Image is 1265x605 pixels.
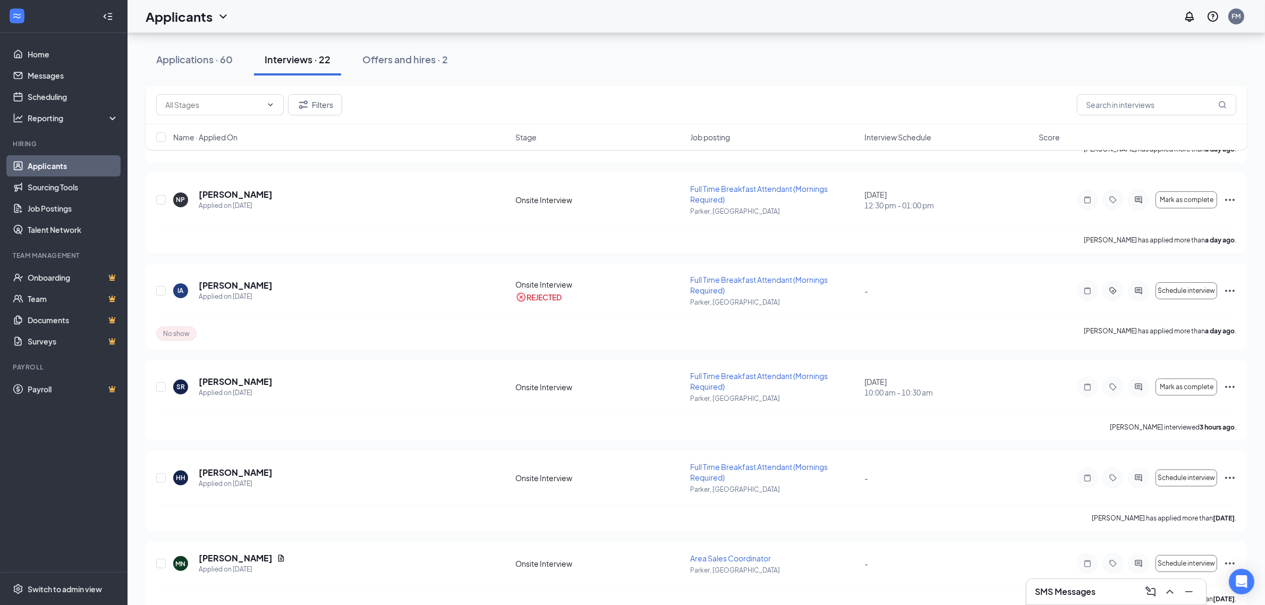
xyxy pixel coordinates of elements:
[1132,383,1145,391] svg: ActiveChat
[516,473,684,483] div: Onsite Interview
[266,100,275,109] svg: ChevronDown
[28,86,118,107] a: Scheduling
[199,376,273,388] h5: [PERSON_NAME]
[1142,583,1159,600] button: ComposeMessage
[690,275,828,295] span: Full Time Breakfast Attendant (Mornings Required)
[199,467,273,478] h5: [PERSON_NAME]
[1107,196,1119,204] svg: Tag
[690,298,858,307] p: Parker, [GEOGRAPHIC_DATA]
[864,376,1032,398] div: [DATE]
[28,65,118,86] a: Messages
[1156,555,1217,572] button: Schedule interview
[1229,569,1254,594] div: Open Intercom Messenger
[1132,559,1145,568] svg: ActiveChat
[690,207,858,216] p: Parker, [GEOGRAPHIC_DATA]
[199,478,273,489] div: Applied on [DATE]
[1181,583,1198,600] button: Minimize
[28,177,118,198] a: Sourcing Tools
[1218,100,1227,109] svg: MagnifyingGlass
[1224,472,1236,484] svg: Ellipses
[1160,383,1213,391] span: Mark as complete
[1161,583,1178,600] button: ChevronUp
[28,288,118,309] a: TeamCrown
[1110,423,1236,432] p: [PERSON_NAME] interviewed .
[527,292,562,302] div: REJECTED
[690,184,828,204] span: Full Time Breakfast Attendant (Mornings Required)
[163,329,190,338] span: No show
[1160,196,1213,204] span: Mark as complete
[1156,282,1217,299] button: Schedule interview
[28,379,118,400] a: PayrollCrown
[1156,191,1217,208] button: Mark as complete
[1081,287,1094,295] svg: Note
[1224,557,1236,570] svg: Ellipses
[165,99,262,111] input: All Stages
[297,98,310,111] svg: Filter
[28,198,118,219] a: Job Postings
[1224,284,1236,297] svg: Ellipses
[199,280,273,291] h5: [PERSON_NAME]
[199,200,273,211] div: Applied on [DATE]
[690,132,730,142] span: Job posting
[156,53,233,66] div: Applications · 60
[1205,236,1235,244] b: a day ago
[1107,474,1119,482] svg: Tag
[1077,94,1236,115] input: Search in interviews
[173,132,237,142] span: Name · Applied On
[199,388,273,398] div: Applied on [DATE]
[864,559,868,568] span: -
[362,53,448,66] div: Offers and hires · 2
[217,10,230,23] svg: ChevronDown
[1081,383,1094,391] svg: Note
[1183,10,1196,23] svg: Notifications
[1039,132,1060,142] span: Score
[516,132,537,142] span: Stage
[28,113,119,123] div: Reporting
[1035,586,1096,598] h3: SMS Messages
[28,219,118,240] a: Talent Network
[1107,559,1119,568] svg: Tag
[864,189,1032,211] div: [DATE]
[28,331,118,352] a: SurveysCrown
[690,371,828,391] span: Full Time Breakfast Attendant (Mornings Required)
[199,291,273,302] div: Applied on [DATE]
[1084,326,1236,341] p: [PERSON_NAME] has applied more than .
[28,155,118,177] a: Applicants
[176,195,185,204] div: NP
[13,113,23,123] svg: Analysis
[13,251,116,260] div: Team Management
[1224,381,1236,393] svg: Ellipses
[1156,469,1217,486] button: Schedule interview
[176,382,185,391] div: SR
[1213,595,1235,603] b: [DATE]
[1092,514,1236,523] p: [PERSON_NAME] has applied more than .
[199,552,273,564] h5: [PERSON_NAME]
[13,363,116,372] div: Payroll
[1232,12,1241,21] div: FM
[690,394,858,403] p: Parker, [GEOGRAPHIC_DATA]
[176,559,186,568] div: MN
[288,94,342,115] button: Filter Filters
[864,473,868,483] span: -
[1107,287,1119,295] svg: ActiveTag
[265,53,330,66] div: Interviews · 22
[516,279,684,290] div: Onsite Interview
[1200,423,1235,431] b: 3 hours ago
[103,11,113,22] svg: Collapse
[1081,474,1094,482] svg: Note
[1158,287,1215,295] span: Schedule interview
[28,584,102,594] div: Switch to admin view
[199,564,285,575] div: Applied on [DATE]
[1207,10,1219,23] svg: QuestionInfo
[178,286,184,295] div: IA
[1144,585,1157,598] svg: ComposeMessage
[28,44,118,65] a: Home
[28,267,118,288] a: OnboardingCrown
[1205,327,1235,335] b: a day ago
[1164,585,1176,598] svg: ChevronUp
[864,286,868,296] span: -
[864,200,1032,211] span: 12:30 pm - 01:00 pm
[690,566,858,575] p: Parker, [GEOGRAPHIC_DATA]
[146,7,213,26] h1: Applicants
[1183,585,1195,598] svg: Minimize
